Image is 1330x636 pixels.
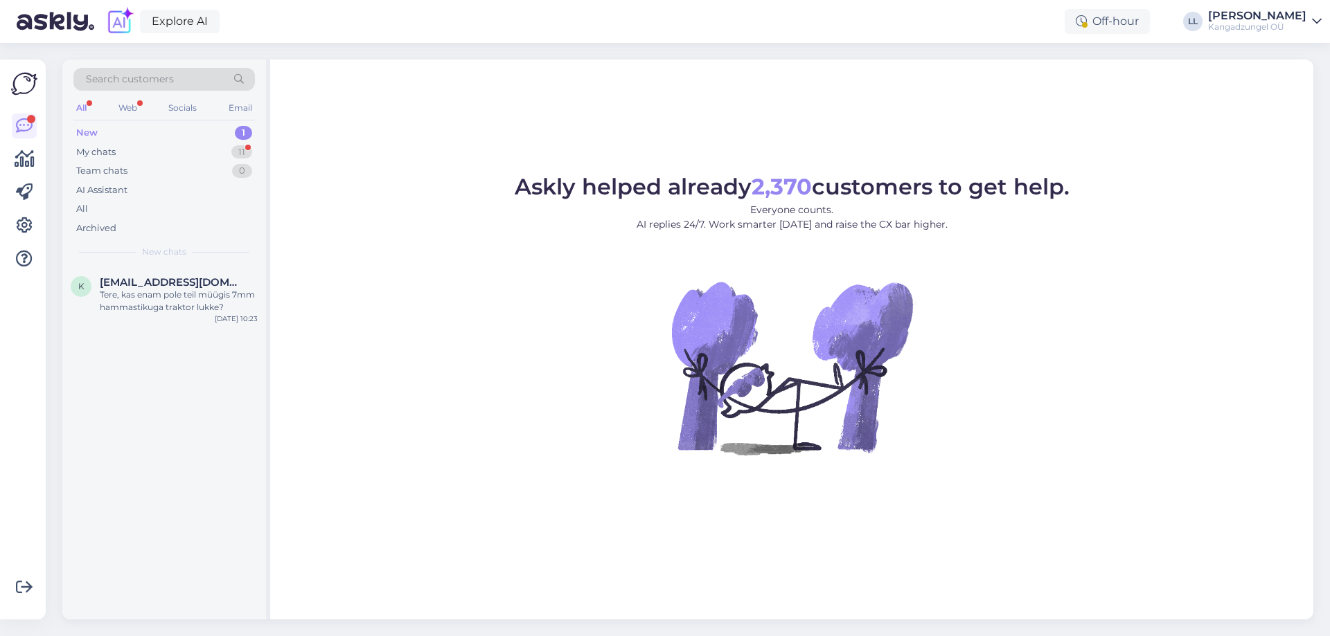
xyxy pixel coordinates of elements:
[215,314,258,324] div: [DATE] 10:23
[1065,9,1150,34] div: Off-hour
[78,281,85,291] span: k
[140,10,220,33] a: Explore AI
[105,7,134,36] img: explore-ai
[86,72,174,87] span: Search customers
[1208,10,1322,33] a: [PERSON_NAME]Kangadzungel OÜ
[166,99,199,117] div: Socials
[73,99,89,117] div: All
[231,145,252,159] div: 11
[1208,10,1306,21] div: [PERSON_NAME]
[76,221,116,235] div: Archived
[100,276,244,289] span: karit25@hotmail.com
[232,164,252,178] div: 0
[100,289,258,314] div: Tere, kas enam pole teil müügis 7mm hammastikuga traktor lukke?
[235,126,252,140] div: 1
[226,99,255,117] div: Email
[76,202,88,216] div: All
[515,203,1070,232] p: Everyone counts. AI replies 24/7. Work smarter [DATE] and raise the CX bar higher.
[1183,12,1203,31] div: LL
[116,99,140,117] div: Web
[142,246,186,258] span: New chats
[667,243,916,492] img: No Chat active
[11,71,37,97] img: Askly Logo
[76,145,116,159] div: My chats
[76,183,127,197] div: AI Assistant
[752,173,812,200] b: 2,370
[76,126,98,140] div: New
[1208,21,1306,33] div: Kangadzungel OÜ
[76,164,127,178] div: Team chats
[515,173,1070,200] span: Askly helped already customers to get help.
